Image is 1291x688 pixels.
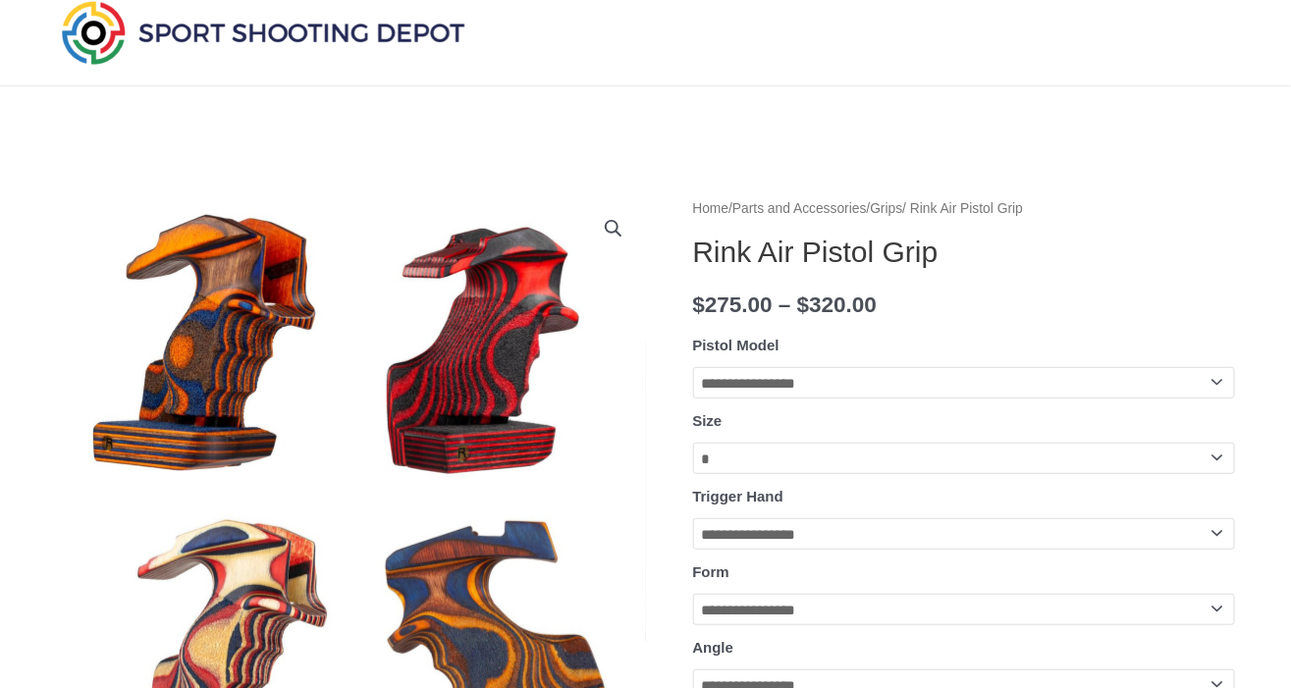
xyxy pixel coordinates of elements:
label: Form [693,563,730,580]
bdi: 320.00 [797,292,877,317]
label: Angle [693,639,734,656]
label: Trigger Hand [693,488,784,504]
a: View full-screen image gallery [596,211,631,246]
h1: Rink Air Pistol Grip [693,235,1235,270]
a: Parts and Accessories [732,201,867,216]
nav: Breadcrumb [693,196,1235,222]
span: $ [797,292,810,317]
label: Size [693,412,723,429]
label: Pistol Model [693,337,780,353]
a: Grips [871,201,903,216]
span: $ [693,292,706,317]
span: – [779,292,791,317]
bdi: 275.00 [693,292,773,317]
a: Home [693,201,729,216]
